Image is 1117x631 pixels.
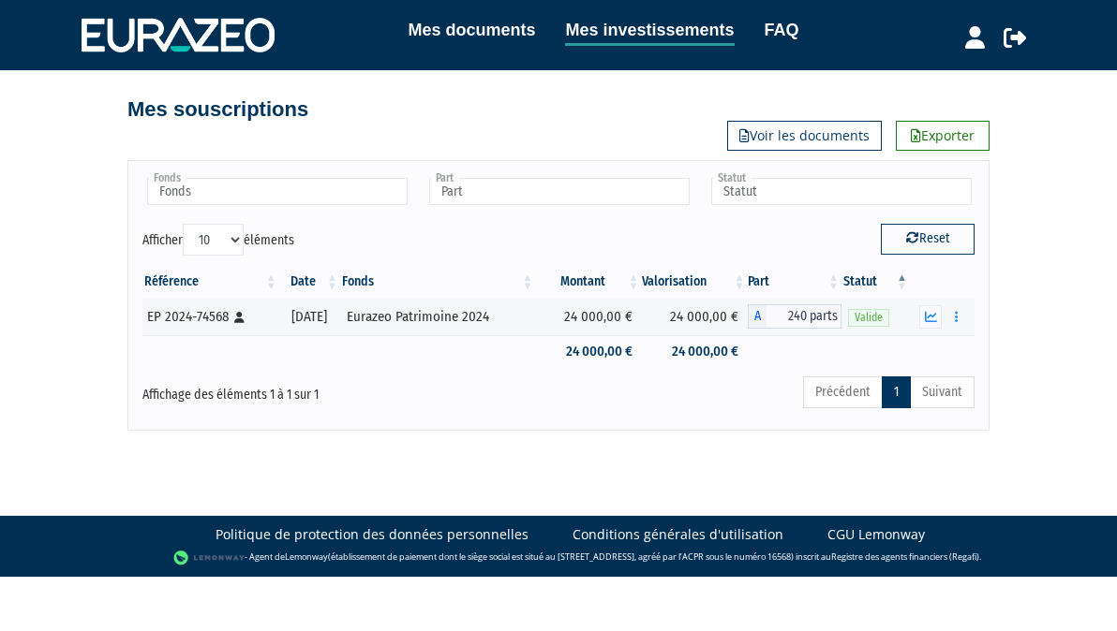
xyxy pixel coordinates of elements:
[748,304,767,329] span: A
[286,307,334,327] div: [DATE]
[642,335,748,368] td: 24 000,00 €
[279,266,340,298] th: Date: activer pour trier la colonne par ordre croissant
[536,298,642,335] td: 24 000,00 €
[642,298,748,335] td: 24 000,00 €
[234,312,245,323] i: [Français] Personne physique
[748,304,841,329] div: A - Eurazeo Patrimoine 2024
[565,17,734,46] a: Mes investissements
[827,525,925,544] a: CGU Lemonway
[340,266,536,298] th: Fonds: activer pour trier la colonne par ordre croissant
[642,266,748,298] th: Valorisation: activer pour trier la colonne par ordre croissant
[147,307,273,327] div: EP 2024-74568
[831,550,979,563] a: Registre des agents financiers (Regafi)
[19,549,1098,567] div: - Agent de (établissement de paiement dont le siège social est situé au [STREET_ADDRESS], agréé p...
[573,525,783,544] a: Conditions générales d'utilisation
[896,121,990,151] a: Exporter
[347,307,529,327] div: Eurazeo Patrimoine 2024
[765,17,799,43] a: FAQ
[848,309,889,327] span: Valide
[173,549,246,567] img: logo-lemonway.png
[127,98,308,121] h4: Mes souscriptions
[285,550,328,563] a: Lemonway
[910,376,975,408] a: Suivant
[82,18,275,51] img: 1732889491-logotype_eurazeo_blanc_rvb.png
[767,304,841,329] span: 240 parts
[727,121,882,151] a: Voir les documents
[216,525,529,544] a: Politique de protection des données personnelles
[748,266,841,298] th: Part: activer pour trier la colonne par ordre croissant
[183,224,244,256] select: Afficheréléments
[882,376,911,408] a: 1
[881,224,975,254] button: Reset
[142,224,294,256] label: Afficher éléments
[408,17,535,43] a: Mes documents
[536,335,642,368] td: 24 000,00 €
[536,266,642,298] th: Montant: activer pour trier la colonne par ordre croissant
[841,266,910,298] th: Statut : activer pour trier la colonne par ordre d&eacute;croissant
[803,376,883,408] a: Précédent
[142,374,473,404] div: Affichage des éléments 1 à 1 sur 1
[142,266,279,298] th: Référence : activer pour trier la colonne par ordre croissant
